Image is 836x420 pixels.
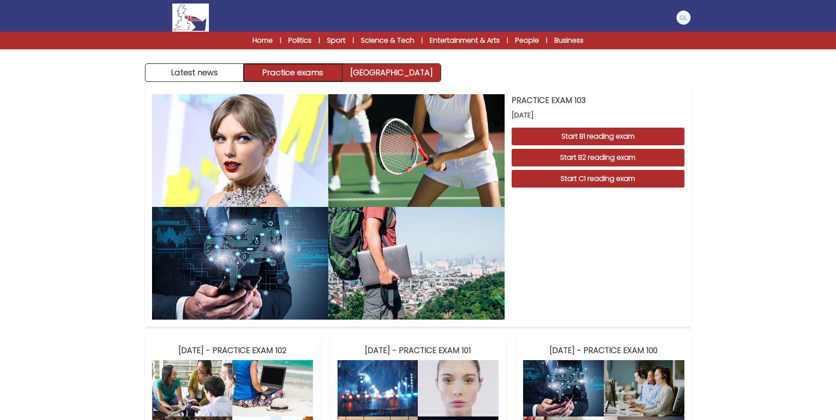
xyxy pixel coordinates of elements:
[512,170,684,188] button: Start C1 reading exam
[288,35,312,46] a: Politics
[338,344,498,357] h3: [DATE] - PRACTICE EXAM 101
[342,64,441,81] a: [GEOGRAPHIC_DATA]
[319,36,320,45] span: |
[338,360,418,416] img: PRACTICE EXAM 101
[523,360,604,416] img: PRACTICE EXAM 100
[353,36,354,45] span: |
[280,36,281,45] span: |
[152,94,328,207] img: PRACTICE EXAM 103
[327,35,346,46] a: Sport
[512,128,684,145] button: Start B1 reading exam
[418,360,498,416] img: PRACTICE EXAM 101
[554,35,583,46] a: Business
[152,360,233,416] img: PRACTICE EXAM 102
[430,35,500,46] a: Entertainment & Arts
[232,360,313,416] img: PRACTICE EXAM 102
[515,35,539,46] a: People
[152,207,328,320] img: PRACTICE EXAM 103
[676,11,691,25] img: Gianluca Lacorte
[523,344,684,357] h3: [DATE] - PRACTICE EXAM 100
[152,344,313,357] h3: [DATE] - PRACTICE EXAM 102
[512,94,684,107] h3: PRACTICE EXAM 103
[328,207,505,320] img: PRACTICE EXAM 103
[361,35,414,46] a: Science & Tech
[145,64,244,81] button: Latest news
[604,360,684,416] img: PRACTICE EXAM 100
[512,149,684,166] button: Start B2 reading exam
[546,36,547,45] span: |
[145,4,237,32] a: Logo
[421,36,423,45] span: |
[328,94,505,207] img: PRACTICE EXAM 103
[244,64,342,81] button: Practice exams
[253,35,273,46] a: Home
[507,36,508,45] span: |
[512,110,684,121] span: [DATE]
[172,4,208,32] img: Logo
